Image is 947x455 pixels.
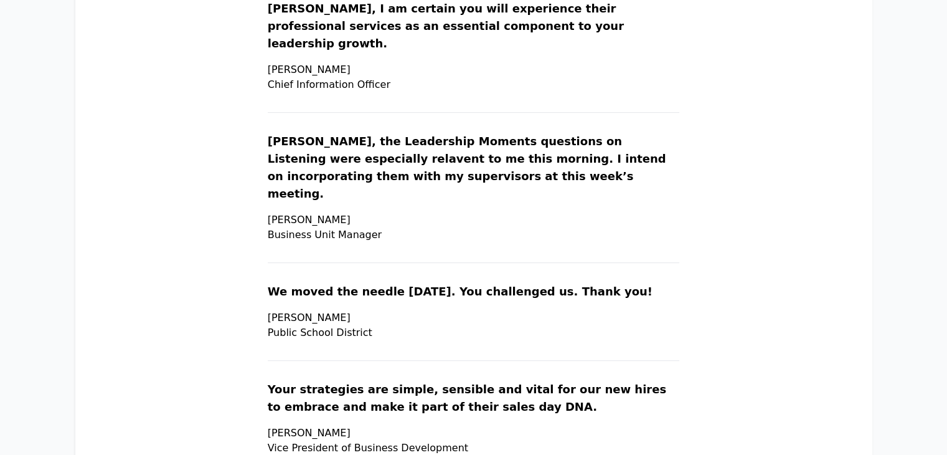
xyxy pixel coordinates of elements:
p: [PERSON_NAME], the Leadership Moments questions on Listening were especially relavent to me this ... [268,133,680,213]
p: [PERSON_NAME] Business Unit Manager [268,213,680,242]
p: We moved the needle [DATE]. You challenged us. Thank you! [268,283,680,310]
p: [PERSON_NAME] Chief Information Officer [268,62,680,92]
p: Your strategies are simple, sensible and vital for our new hires to embrace and make it part of t... [268,381,680,426]
p: [PERSON_NAME] Public School District [268,310,680,340]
